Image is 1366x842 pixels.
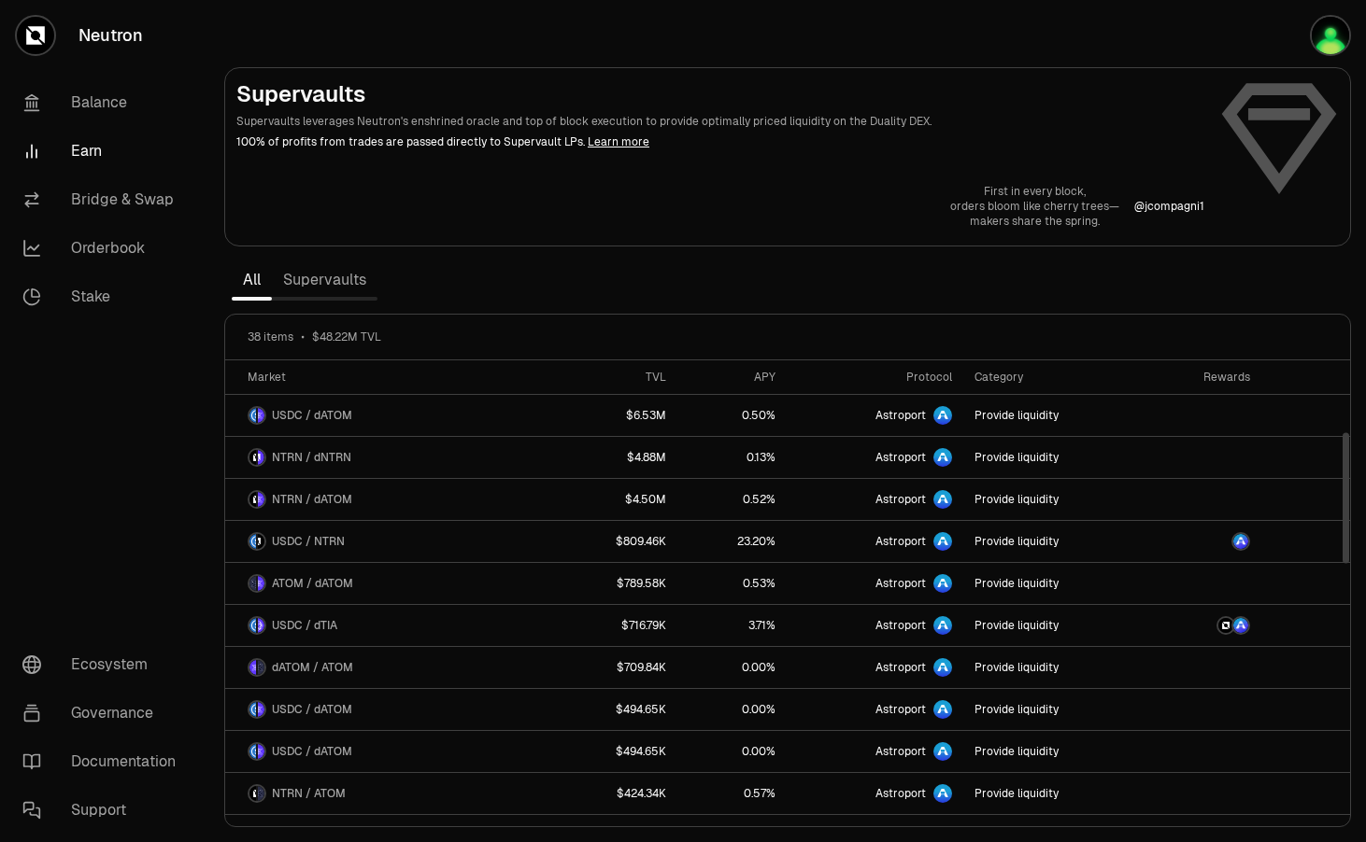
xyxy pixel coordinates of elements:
[677,437,787,478] a: 0.13%
[225,605,554,646] a: USDC LogodTIA LogoUSDC / dTIA
[258,492,264,507] img: dATOM Logo
[554,689,677,730] a: $494.65K
[963,731,1145,772] a: Provide liquidity
[225,437,554,478] a: NTRN LogodNTRN LogoNTRN / dNTRN
[272,660,353,675] span: dATOM / ATOM
[677,521,787,562] a: 23.20%
[950,199,1119,214] p: orders bloom like cherry trees—
[225,689,554,730] a: USDC LogodATOM LogoUSDC / dATOM
[798,370,951,385] div: Protocol
[225,647,554,688] a: dATOM LogoATOM LogodATOM / ATOM
[272,702,352,717] span: USDC / dATOM
[963,605,1145,646] a: Provide liquidity
[249,534,256,549] img: USDC Logo
[258,660,264,675] img: ATOM Logo
[249,786,256,801] img: NTRN Logo
[258,744,264,759] img: dATOM Logo
[258,534,264,549] img: NTRN Logo
[1144,605,1261,646] a: NTRN LogoASTRO Logo
[677,605,787,646] a: 3.71%
[258,786,264,801] img: ATOM Logo
[950,184,1119,229] a: First in every block,orders bloom like cherry trees—makers share the spring.
[787,395,962,436] a: Astroport
[249,660,256,675] img: dATOM Logo
[258,408,264,423] img: dATOM Logo
[787,773,962,814] a: Astroport
[875,450,926,465] span: Astroport
[787,521,962,562] a: Astroport
[248,330,293,344] span: 38 items
[225,395,554,436] a: USDC LogodATOM LogoUSDC / dATOM
[1233,618,1248,633] img: ASTRO Logo
[875,660,926,675] span: Astroport
[565,370,666,385] div: TVL
[875,408,926,423] span: Astroport
[787,731,962,772] a: Astroport
[554,479,677,520] a: $4.50M
[258,450,264,465] img: dNTRN Logo
[272,534,345,549] span: USDC / NTRN
[1144,521,1261,562] a: ASTRO Logo
[677,563,787,604] a: 0.53%
[1134,199,1204,214] a: @jcompagni1
[875,702,926,717] span: Astroport
[7,78,202,127] a: Balance
[875,786,926,801] span: Astroport
[272,261,377,299] a: Supervaults
[249,576,256,591] img: ATOM Logo
[272,450,351,465] span: NTRN / dNTRN
[554,731,677,772] a: $494.65K
[312,330,381,344] span: $48.22M TVL
[249,450,256,465] img: NTRN Logo
[787,605,962,646] a: Astroport
[1134,199,1204,214] p: @ jcompagni1
[7,689,202,737] a: Governance
[554,395,677,436] a: $6.53M
[554,773,677,814] a: $424.34K
[677,647,787,688] a: 0.00%
[963,437,1145,478] a: Provide liquidity
[787,689,962,730] a: Astroport
[963,479,1145,520] a: Provide liquidity
[7,127,202,175] a: Earn
[236,133,1204,150] p: 100% of profits from trades are passed directly to Supervault LPs.
[225,563,554,604] a: ATOM LogodATOM LogoATOM / dATOM
[225,773,554,814] a: NTRN LogoATOM LogoNTRN / ATOM
[677,773,787,814] a: 0.57%
[249,618,256,633] img: USDC Logo
[272,744,352,759] span: USDC / dATOM
[963,521,1145,562] a: Provide liquidity
[787,647,962,688] a: Astroport
[875,534,926,549] span: Astroport
[248,370,543,385] div: Market
[875,576,926,591] span: Astroport
[1233,534,1248,549] img: ASTRO Logo
[272,492,352,507] span: NTRN / dATOM
[963,773,1145,814] a: Provide liquidity
[787,479,962,520] a: Astroport
[7,175,202,224] a: Bridge & Swap
[258,618,264,633] img: dTIA Logo
[963,647,1145,688] a: Provide liquidity
[787,563,962,604] a: Astroport
[554,647,677,688] a: $709.84K
[7,786,202,835] a: Support
[272,408,352,423] span: USDC / dATOM
[963,689,1145,730] a: Provide liquidity
[7,640,202,689] a: Ecosystem
[975,370,1133,385] div: Category
[236,79,1204,109] h2: Supervaults
[236,113,1204,130] p: Supervaults leverages Neutron's enshrined oracle and top of block execution to provide optimally ...
[272,618,337,633] span: USDC / dTIA
[963,563,1145,604] a: Provide liquidity
[963,395,1145,436] a: Provide liquidity
[7,273,202,321] a: Stake
[950,214,1119,229] p: makers share the spring.
[1312,17,1349,54] img: 9374.1
[689,370,775,385] div: APY
[249,744,256,759] img: USDC Logo
[225,731,554,772] a: USDC LogodATOM LogoUSDC / dATOM
[225,521,554,562] a: USDC LogoNTRN LogoUSDC / NTRN
[7,737,202,786] a: Documentation
[1155,370,1250,385] div: Rewards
